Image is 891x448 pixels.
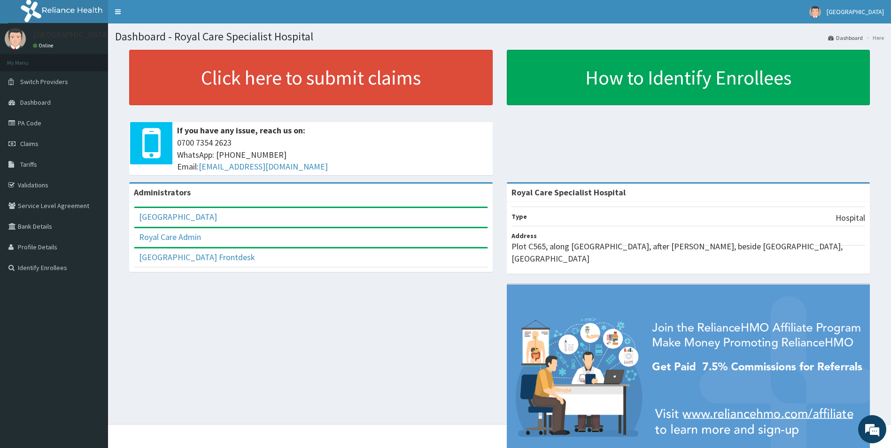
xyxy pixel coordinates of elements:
[199,161,328,172] a: [EMAIL_ADDRESS][DOMAIN_NAME]
[511,232,537,240] b: Address
[864,34,884,42] li: Here
[33,31,110,39] p: [GEOGRAPHIC_DATA]
[20,160,37,169] span: Tariffs
[177,137,488,173] span: 0700 7354 2623 WhatsApp: [PHONE_NUMBER] Email:
[511,212,527,221] b: Type
[20,77,68,86] span: Switch Providers
[507,50,870,105] a: How to Identify Enrollees
[134,187,191,198] b: Administrators
[5,28,26,49] img: User Image
[20,139,39,148] span: Claims
[836,212,865,224] p: Hospital
[129,50,493,105] a: Click here to submit claims
[139,252,255,263] a: [GEOGRAPHIC_DATA] Frontdesk
[33,42,55,49] a: Online
[828,34,863,42] a: Dashboard
[115,31,884,43] h1: Dashboard - Royal Care Specialist Hospital
[809,6,821,18] img: User Image
[139,211,217,222] a: [GEOGRAPHIC_DATA]
[827,8,884,16] span: [GEOGRAPHIC_DATA]
[20,98,51,107] span: Dashboard
[511,240,866,264] p: Plot C565, along [GEOGRAPHIC_DATA], after [PERSON_NAME], beside [GEOGRAPHIC_DATA], [GEOGRAPHIC_DATA]
[177,125,305,136] b: If you have any issue, reach us on:
[511,187,626,198] strong: Royal Care Specialist Hospital
[139,232,201,242] a: Royal Care Admin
